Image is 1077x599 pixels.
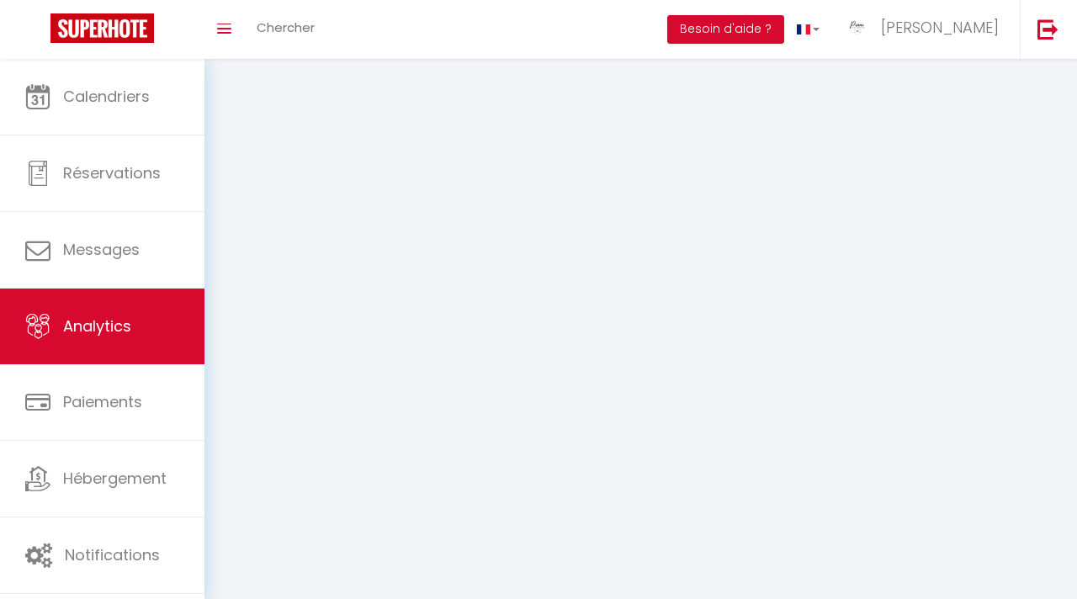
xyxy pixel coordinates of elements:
img: ... [845,15,870,40]
img: Super Booking [50,13,154,43]
span: Calendriers [63,86,150,107]
span: Hébergement [63,468,167,489]
span: Chercher [257,19,315,36]
button: Ouvrir le widget de chat LiveChat [13,7,64,57]
iframe: Chat [1005,523,1064,586]
span: Réservations [63,162,161,183]
img: logout [1037,19,1058,40]
span: Analytics [63,315,131,337]
span: Paiements [63,391,142,412]
span: Messages [63,239,140,260]
span: Notifications [65,544,160,565]
span: [PERSON_NAME] [881,17,999,38]
button: Besoin d'aide ? [667,15,784,44]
